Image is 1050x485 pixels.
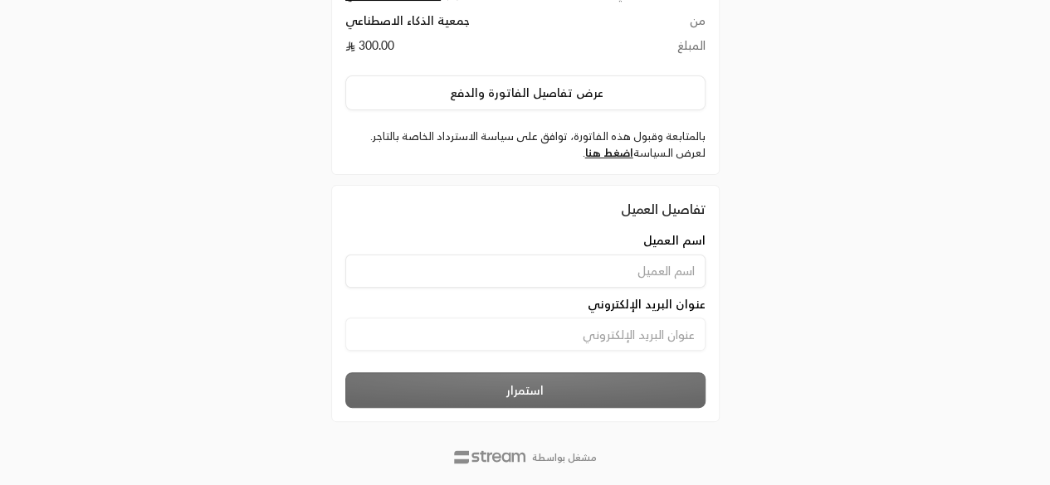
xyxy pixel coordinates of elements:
[345,129,706,161] label: بالمتابعة وقبول هذه الفاتورة، توافق على سياسة الاسترداد الخاصة بالتاجر. لعرض السياسة .
[588,296,706,313] span: عنوان البريد الإلكتروني
[345,255,706,288] input: اسم العميل
[345,75,706,110] button: عرض تفاصيل الفاتورة والدفع
[554,12,706,37] td: من
[532,451,597,464] p: مشغل بواسطة
[345,12,554,37] td: جمعية الذكاء الاصطناعي
[554,37,706,62] td: المبلغ
[643,232,706,249] span: اسم العميل
[345,37,554,62] td: 300.00
[345,318,706,351] input: عنوان البريد الإلكتروني
[345,199,706,219] div: تفاصيل العميل
[585,146,633,159] a: اضغط هنا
